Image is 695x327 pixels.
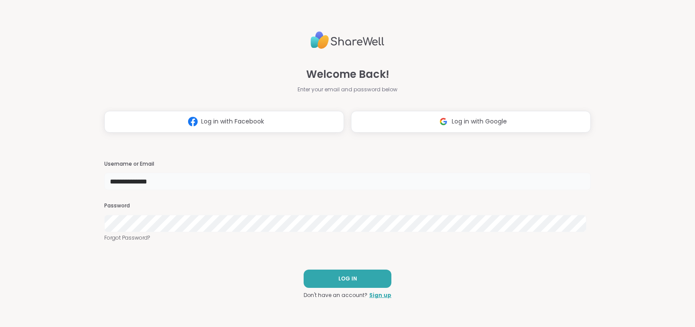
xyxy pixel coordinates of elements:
[304,291,367,299] span: Don't have an account?
[304,270,391,288] button: LOG IN
[104,111,344,133] button: Log in with Facebook
[351,111,591,133] button: Log in with Google
[306,67,389,82] span: Welcome Back!
[104,202,591,210] h3: Password
[185,113,201,130] img: ShareWell Logomark
[201,117,264,126] span: Log in with Facebook
[104,160,591,168] h3: Username or Email
[435,113,452,130] img: ShareWell Logomark
[104,234,591,242] a: Forgot Password?
[298,86,397,93] span: Enter your email and password below
[452,117,507,126] span: Log in with Google
[311,28,384,53] img: ShareWell Logo
[369,291,391,299] a: Sign up
[338,275,357,283] span: LOG IN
